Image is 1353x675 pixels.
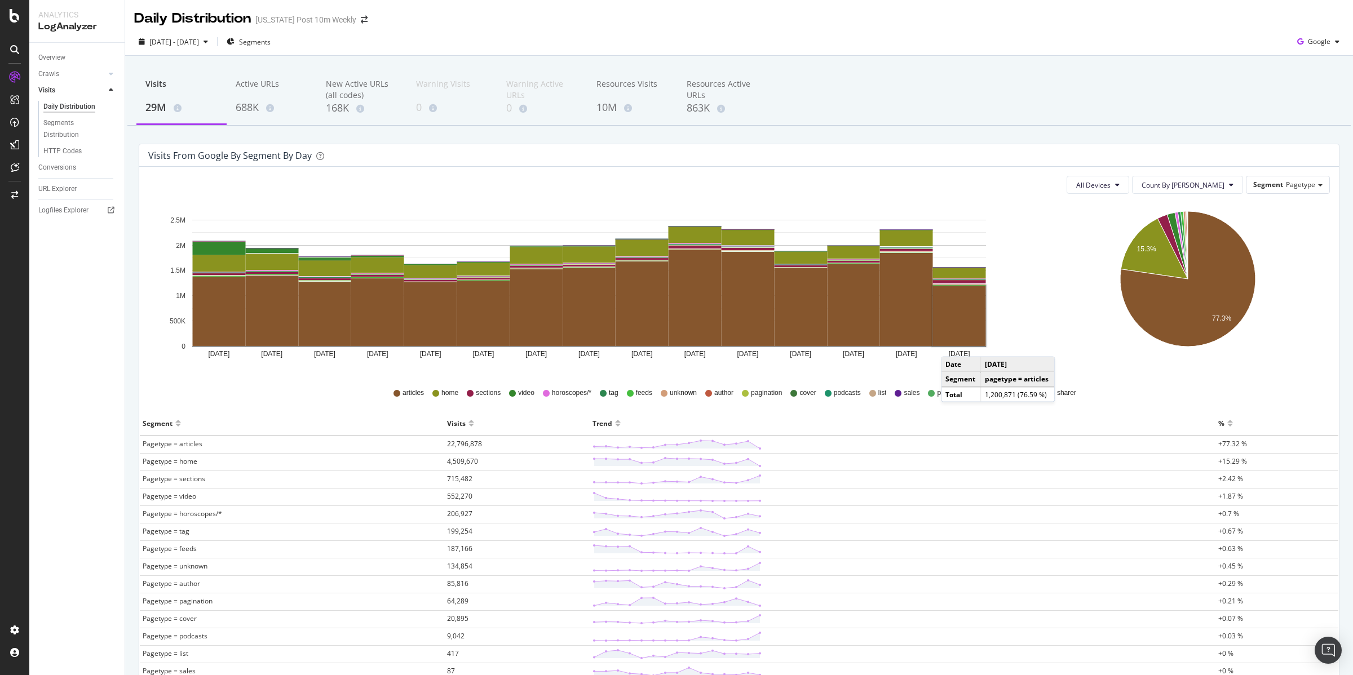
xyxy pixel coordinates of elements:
[447,526,472,536] span: 199,254
[1293,33,1344,51] button: Google
[149,37,199,47] span: [DATE] - [DATE]
[143,526,189,536] span: Pagetype = tag
[1218,456,1247,466] span: +15.29 %
[1218,544,1243,553] span: +0.63 %
[1218,561,1243,571] span: +0.45 %
[737,350,759,358] text: [DATE]
[687,101,759,116] div: 863K
[416,100,488,115] div: 0
[751,388,782,398] span: pagination
[420,350,441,358] text: [DATE]
[367,350,388,358] text: [DATE]
[552,388,591,398] span: horoscopes/*
[1218,631,1243,641] span: +0.03 %
[1218,509,1239,518] span: +0.7 %
[1218,579,1243,588] span: +0.29 %
[38,162,76,174] div: Conversions
[326,78,398,101] div: New Active URLs (all codes)
[43,117,106,141] div: Segments Distribution
[447,596,468,606] span: 64,289
[593,414,612,432] div: Trend
[43,101,95,113] div: Daily Distribution
[1218,649,1233,658] span: +0 %
[1218,491,1243,501] span: +1.87 %
[476,388,501,398] span: sections
[170,317,185,325] text: 500K
[447,631,465,641] span: 9,042
[170,216,185,224] text: 2.5M
[143,649,188,658] span: Pagetype = list
[38,205,117,216] a: Logfiles Explorer
[949,350,970,358] text: [DATE]
[1067,176,1129,194] button: All Devices
[143,456,197,466] span: Pagetype = home
[239,37,271,47] span: Segments
[261,350,282,358] text: [DATE]
[143,544,197,553] span: Pagetype = feeds
[38,162,117,174] a: Conversions
[145,78,218,100] div: Visits
[148,203,1030,372] svg: A chart.
[1047,203,1328,372] svg: A chart.
[980,371,1054,387] td: pagetype = articles
[43,117,117,141] a: Segments Distribution
[941,357,980,372] td: Date
[843,350,864,358] text: [DATE]
[1218,474,1243,483] span: +2.42 %
[447,509,472,518] span: 206,927
[447,649,459,658] span: 417
[980,357,1054,372] td: [DATE]
[148,150,312,161] div: Visits from google by Segment by Day
[43,145,117,157] a: HTTP Codes
[525,350,547,358] text: [DATE]
[447,474,472,483] span: 715,482
[143,509,222,518] span: Pagetype = horoscopes/*
[1315,637,1342,664] div: Open Intercom Messenger
[636,388,652,398] span: feeds
[447,579,468,588] span: 85,816
[1308,37,1330,46] span: Google
[790,350,811,358] text: [DATE]
[38,9,116,20] div: Analytics
[38,52,65,64] div: Overview
[506,78,578,101] div: Warning Active URLs
[1137,245,1156,253] text: 15.3%
[596,100,669,115] div: 10M
[236,78,308,100] div: Active URLs
[1253,180,1283,189] span: Segment
[38,20,116,33] div: LogAnalyzer
[878,388,887,398] span: list
[1218,439,1247,448] span: +77.32 %
[361,16,368,24] div: arrow-right-arrow-left
[143,561,207,571] span: Pagetype = unknown
[447,544,472,553] span: 187,166
[170,267,185,275] text: 1.5M
[904,388,919,398] span: sales
[684,350,706,358] text: [DATE]
[143,491,196,501] span: Pagetype = video
[1218,414,1224,432] div: %
[182,343,185,350] text: 0
[176,242,185,250] text: 2M
[255,14,356,25] div: [US_STATE] Post 10m Weekly
[609,388,618,398] span: tag
[38,183,77,195] div: URL Explorer
[143,614,197,623] span: Pagetype = cover
[38,205,89,216] div: Logfiles Explorer
[209,350,230,358] text: [DATE]
[38,85,55,96] div: Visits
[43,101,117,113] a: Daily Distribution
[1132,176,1243,194] button: Count By [PERSON_NAME]
[134,9,251,28] div: Daily Distribution
[941,387,980,401] td: Total
[518,388,534,398] span: video
[1218,526,1243,536] span: +0.67 %
[326,101,398,116] div: 168K
[43,145,82,157] div: HTTP Codes
[473,350,494,358] text: [DATE]
[799,388,816,398] span: cover
[403,388,424,398] span: articles
[143,474,205,483] span: Pagetype = sections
